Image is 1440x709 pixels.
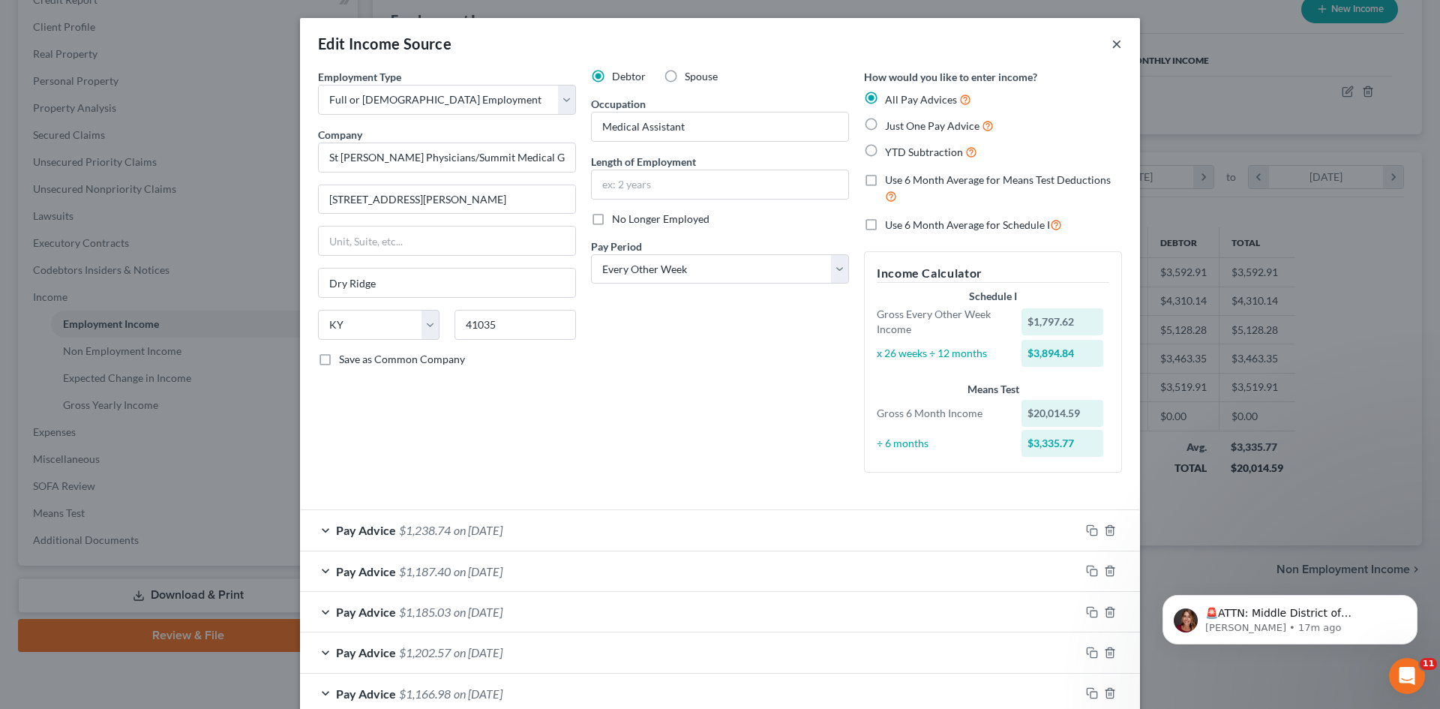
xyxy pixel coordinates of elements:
[1021,430,1104,457] div: $3,335.77
[591,154,696,170] label: Length of Employment
[336,686,396,701] span: Pay Advice
[885,173,1111,186] span: Use 6 Month Average for Means Test Deductions
[339,353,465,365] span: Save as Common Company
[454,564,502,578] span: on [DATE]
[318,143,576,173] input: Search company by name...
[885,218,1050,231] span: Use 6 Month Average for Schedule I
[869,436,1014,451] div: ÷ 6 months
[336,564,396,578] span: Pay Advice
[591,96,646,112] label: Occupation
[454,605,502,619] span: on [DATE]
[877,289,1109,304] div: Schedule I
[1021,400,1104,427] div: $20,014.59
[318,33,451,54] div: Edit Income Source
[869,406,1014,421] div: Gross 6 Month Income
[454,686,502,701] span: on [DATE]
[1021,340,1104,367] div: $3,894.84
[399,564,451,578] span: $1,187.40
[591,240,642,253] span: Pay Period
[319,185,575,214] input: Enter address...
[336,645,396,659] span: Pay Advice
[1389,658,1425,694] iframe: Intercom live chat
[399,686,451,701] span: $1,166.98
[592,170,848,199] input: ex: 2 years
[869,307,1014,337] div: Gross Every Other Week Income
[885,119,979,132] span: Just One Pay Advice
[454,645,502,659] span: on [DATE]
[454,310,576,340] input: Enter zip...
[454,523,502,537] span: on [DATE]
[319,227,575,255] input: Unit, Suite, etc...
[612,212,709,225] span: No Longer Employed
[885,146,963,158] span: YTD Subtraction
[318,71,401,83] span: Employment Type
[685,70,718,83] span: Spouse
[877,264,1109,283] h5: Income Calculator
[1420,658,1437,670] span: 11
[399,523,451,537] span: $1,238.74
[336,605,396,619] span: Pay Advice
[612,70,646,83] span: Debtor
[336,523,396,537] span: Pay Advice
[399,645,451,659] span: $1,202.57
[864,69,1037,85] label: How would you like to enter income?
[1140,563,1440,668] iframe: Intercom notifications message
[869,346,1014,361] div: x 26 weeks ÷ 12 months
[1111,35,1122,53] button: ×
[319,269,575,297] input: Enter city...
[399,605,451,619] span: $1,185.03
[877,382,1109,397] div: Means Test
[318,128,362,141] span: Company
[592,113,848,141] input: --
[885,93,957,106] span: All Pay Advices
[1021,308,1104,335] div: $1,797.62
